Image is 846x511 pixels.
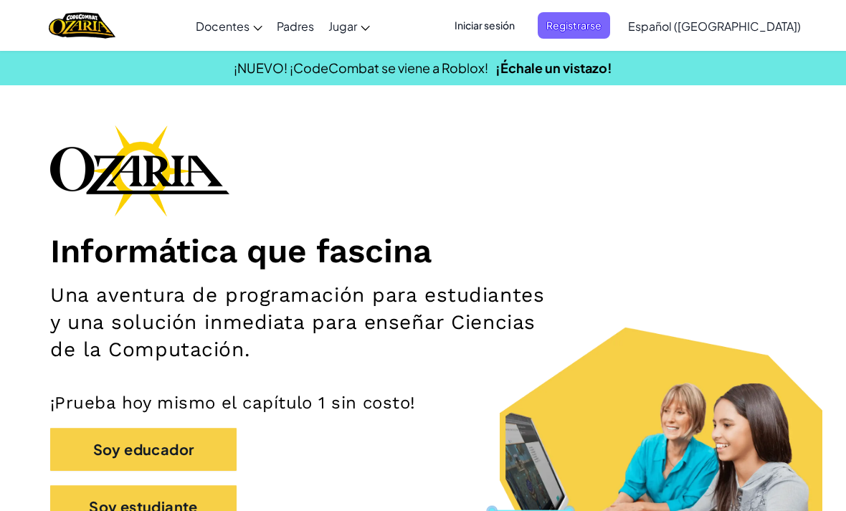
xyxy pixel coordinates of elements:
[50,125,229,216] img: Ozaria branding logo
[196,19,249,34] span: Docentes
[234,59,488,76] span: ¡NUEVO! ¡CodeCombat se viene a Roblox!
[270,6,321,45] a: Padres
[50,428,237,471] button: Soy educador
[495,59,612,76] a: ¡Échale un vistazo!
[50,282,550,363] h2: Una aventura de programación para estudiantes y una solución inmediata para enseñar Ciencias de l...
[538,12,610,39] button: Registrarse
[50,392,796,414] p: ¡Prueba hoy mismo el capítulo 1 sin costo!
[446,12,523,39] button: Iniciar sesión
[321,6,377,45] a: Jugar
[328,19,357,34] span: Jugar
[49,11,115,40] a: Ozaria by CodeCombat logo
[189,6,270,45] a: Docentes
[628,19,801,34] span: Español ([GEOGRAPHIC_DATA])
[49,11,115,40] img: Home
[621,6,808,45] a: Español ([GEOGRAPHIC_DATA])
[50,231,796,271] h1: Informática que fascina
